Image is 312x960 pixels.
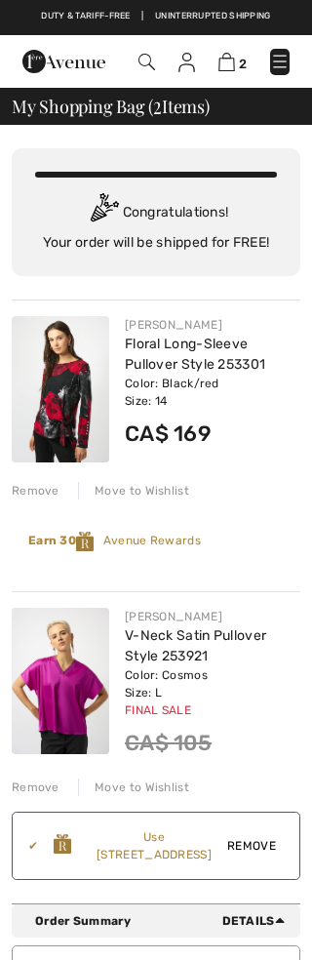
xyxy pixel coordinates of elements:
span: Details [222,912,292,930]
a: 2 [218,52,247,72]
strong: Earn 30 [28,534,103,547]
span: My Shopping Bag ( Items) [12,98,210,115]
img: Congratulation2.svg [84,193,123,232]
div: Move to Wishlist [78,482,189,500]
img: Search [138,54,155,70]
img: V-Neck Satin Pullover Style 253921 [12,608,109,754]
img: Floral Long-Sleeve Pullover Style 253301 [12,316,109,462]
div: Remove [12,482,59,500]
img: Menu [270,52,290,71]
div: ✔ [28,837,54,855]
div: Color: Black/red Size: 14 [125,375,300,410]
span: Remove [219,837,284,855]
div: Color: Cosmos Size: L [125,666,300,701]
img: Reward-Logo.svg [76,532,94,551]
a: V-Neck Satin Pullover Style 253921 [125,627,266,664]
div: [PERSON_NAME] [125,608,300,625]
div: Final Sale [125,701,300,719]
a: 1ère Avenue [22,53,105,69]
span: 2 [153,94,162,116]
div: [PERSON_NAME] [125,316,300,334]
div: Move to Wishlist [78,779,189,796]
span: CA$ 169 [125,420,212,447]
span: 2 [239,57,247,71]
img: Shopping Bag [218,53,235,71]
img: 1ère Avenue [22,50,105,73]
img: My Info [178,53,195,72]
div: Avenue Rewards [28,532,201,551]
img: Reward-Logo.svg [54,834,71,854]
div: Order Summary [35,912,292,930]
a: Floral Long-Sleeve Pullover Style 253301 [125,336,265,373]
span: CA$ 105 [125,730,212,756]
div: Congratulations! Your order will be shipped for FREE! [35,193,277,253]
div: Remove [12,779,59,796]
div: Use [STREET_ADDRESS] [89,828,219,863]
